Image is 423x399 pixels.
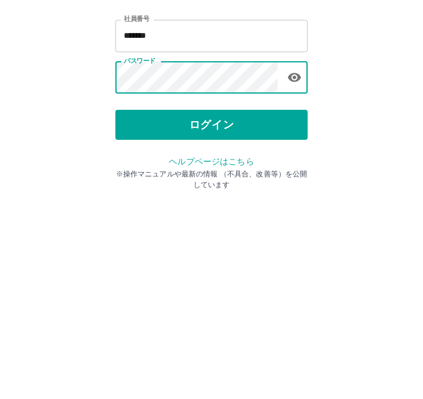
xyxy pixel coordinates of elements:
h2: ログイン [172,76,251,98]
label: パスワード [124,154,156,163]
p: ※操作マニュアルや最新の情報 （不具合、改善等）を公開しています [115,266,308,288]
button: ログイン [115,208,308,238]
label: 社員番号 [124,112,149,121]
a: ヘルプページはこちら [169,254,254,264]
